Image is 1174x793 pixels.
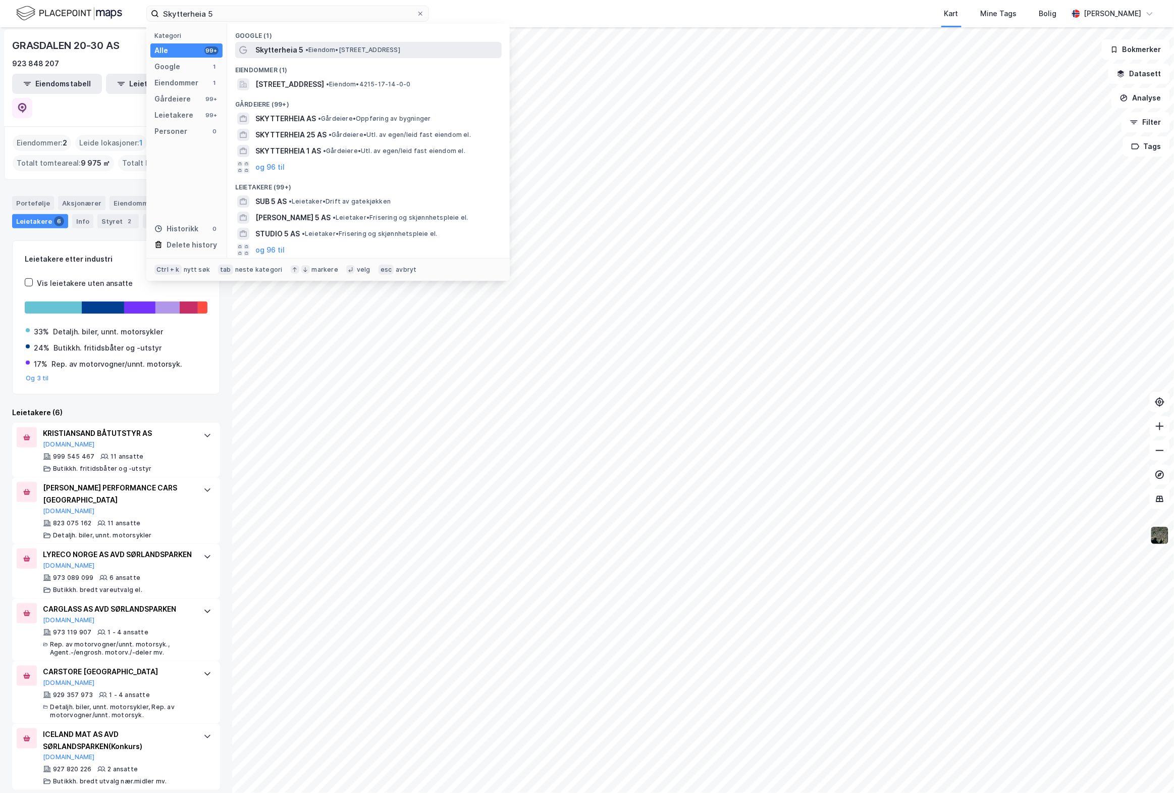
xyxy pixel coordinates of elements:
span: Skytterheia 5 [255,44,303,56]
div: Leietakere [154,109,193,121]
div: 99+ [204,111,219,119]
iframe: Chat Widget [1124,745,1174,793]
div: 927 820 226 [53,765,91,773]
div: 823 075 162 [53,519,91,527]
div: 2 ansatte [108,765,138,773]
div: Delete history [167,239,217,251]
span: SKYTTERHEIA 1 AS [255,145,321,157]
img: logo.f888ab2527a4732fd821a326f86c7f29.svg [16,5,122,22]
div: Eiendommer : [13,135,71,151]
div: Leietakere [12,214,68,228]
div: Portefølje [12,196,54,210]
input: Søk på adresse, matrikkel, gårdeiere, leietakere eller personer [159,6,416,21]
div: CARGLASS AS AVD SØRLANDSPARKEN [43,603,193,615]
div: Chatt-widget [1124,745,1174,793]
span: • [302,230,305,237]
div: 1 [210,63,219,71]
div: Gårdeiere [154,93,191,105]
button: Og 3 til [26,374,49,382]
div: 929 357 973 [53,691,93,699]
span: 9 975 ㎡ [81,157,110,169]
span: • [329,131,332,138]
div: Transaksjoner [143,214,212,228]
span: • [318,115,321,122]
div: Detaljh. biler, unnt. motorsykler [53,326,163,338]
div: Rep. av motorvogner/unnt. motorsyk. [51,358,182,370]
div: 11 ansatte [111,453,143,461]
div: 2 [125,216,135,226]
div: Detaljh. biler, unnt. motorsykler [53,531,152,539]
span: Eiendom • 4215-17-14-0-0 [326,80,411,88]
div: 1 - 4 ansatte [109,691,150,699]
button: [DOMAIN_NAME] [43,440,95,449]
span: STUDIO 5 AS [255,228,300,240]
div: LYRECO NORGE AS AVD SØRLANDSPARKEN [43,549,193,561]
span: Leietaker • Frisering og skjønnhetspleie el. [302,230,438,238]
div: Alle [154,44,168,57]
div: Eiendommer [110,196,172,210]
span: Eiendom • [STREET_ADDRESS] [305,46,400,54]
div: Kart [944,8,958,20]
div: 33% [34,326,49,338]
div: Google [154,61,180,73]
div: Bolig [1039,8,1057,20]
div: Gårdeiere (99+) [227,92,510,111]
div: Historikk [154,223,198,235]
button: Eiendomstabell [12,74,102,94]
span: SUB 5 AS [255,195,287,208]
span: SKYTTERHEIA 25 AS [255,129,327,141]
span: Gårdeiere • Oppføring av bygninger [318,115,431,123]
button: [DOMAIN_NAME] [43,679,95,687]
span: Gårdeiere • Utl. av egen/leid fast eiendom el. [323,147,465,155]
span: 2 [63,137,67,149]
div: GRASDALEN 20-30 AS [12,37,121,54]
div: Eiendommer (1) [227,58,510,76]
div: 17% [34,358,47,370]
button: [DOMAIN_NAME] [43,616,95,624]
span: Gårdeiere • Utl. av egen/leid fast eiendom el. [329,131,471,139]
div: markere [312,266,338,274]
div: 11 ansatte [108,519,140,527]
div: 923 848 207 [12,58,59,70]
span: [PERSON_NAME] 5 AS [255,212,331,224]
div: CARSTORE [GEOGRAPHIC_DATA] [43,666,193,678]
button: Datasett [1108,64,1170,84]
button: Analyse [1111,88,1170,108]
div: 1 - 4 ansatte [108,628,148,636]
div: Butikkh. fritidsbåter og -utstyr [53,465,151,473]
div: neste kategori [235,266,283,274]
div: 99+ [204,46,219,55]
div: 999 545 467 [53,453,94,461]
div: Aksjonærer [58,196,105,210]
div: 0 [210,127,219,135]
div: 6 [54,216,64,226]
div: Leietakere (99+) [227,175,510,193]
div: tab [218,265,233,275]
div: Info [72,214,93,228]
div: KRISTIANSAND BÅTUTSTYR AS [43,427,193,439]
div: Vis leietakere uten ansatte [37,277,133,289]
span: • [333,214,336,221]
span: Leietaker • Frisering og skjønnhetspleie el. [333,214,468,222]
div: 24% [34,342,49,354]
button: [DOMAIN_NAME] [43,753,95,761]
button: Bokmerker [1102,39,1170,60]
img: 9k= [1150,526,1169,545]
div: Leietakere etter industri [25,253,207,265]
span: • [289,197,292,205]
div: Google (1) [227,24,510,42]
div: Butikkh. bredt utvalg nær.midler mv. [53,777,167,785]
div: Butikkh. fritidsbåter og -utstyr [54,342,162,354]
span: • [326,80,329,88]
div: 973 119 907 [53,628,91,636]
div: 973 089 099 [53,574,93,582]
span: SKYTTERHEIA AS [255,113,316,125]
div: Eiendommer [154,77,198,89]
span: 1 [139,137,143,149]
div: [PERSON_NAME] PERFORMANCE CARS [GEOGRAPHIC_DATA] [43,482,193,506]
div: Leietakere (6) [12,407,220,419]
div: Personer [154,125,187,137]
div: Totalt byggareal : [118,155,215,171]
div: Ctrl + k [154,265,182,275]
button: Tags [1123,136,1170,157]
